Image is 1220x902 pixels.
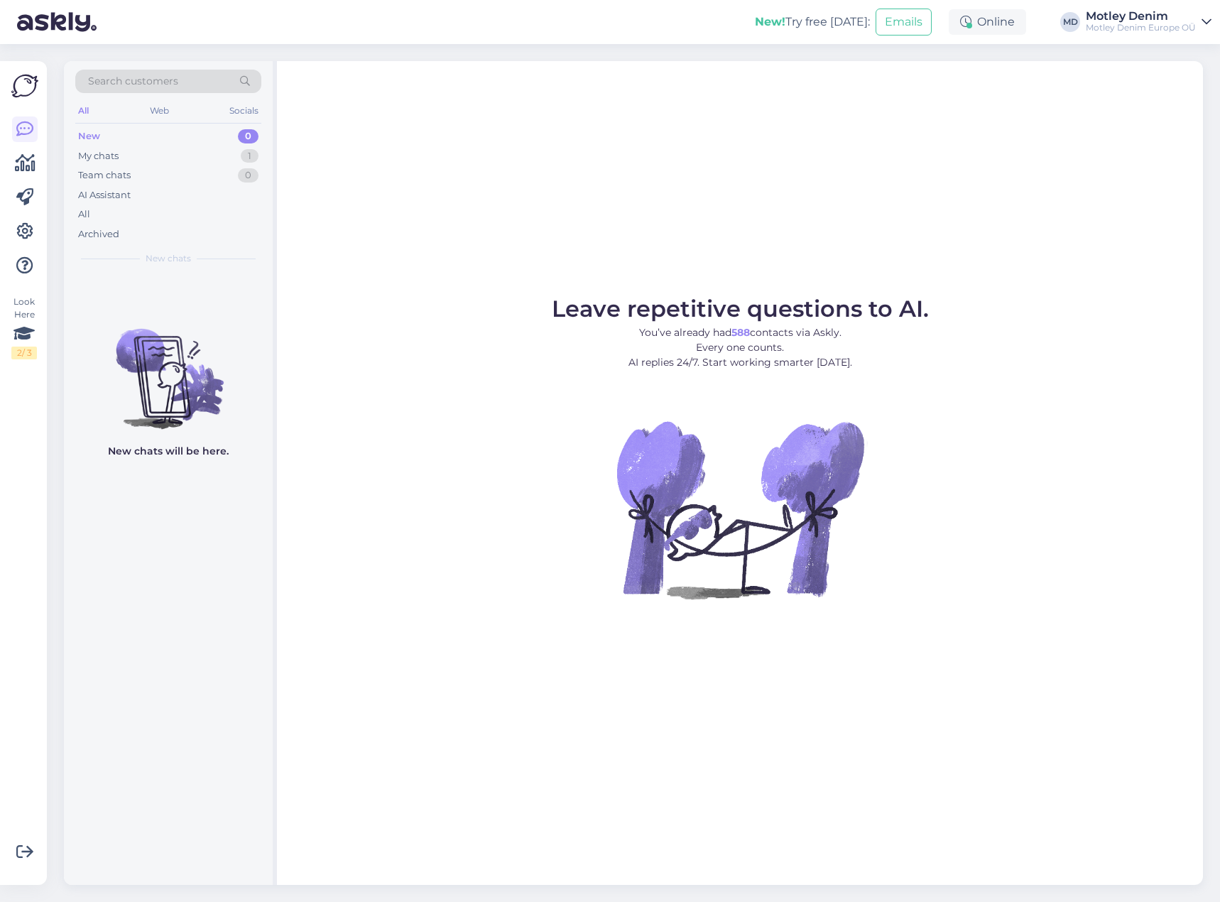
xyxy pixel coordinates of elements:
[78,149,119,163] div: My chats
[88,74,178,89] span: Search customers
[78,227,119,241] div: Archived
[64,303,273,431] img: No chats
[1086,11,1211,33] a: Motley DenimMotley Denim Europe OÜ
[78,188,131,202] div: AI Assistant
[11,347,37,359] div: 2 / 3
[755,15,785,28] b: New!
[241,149,258,163] div: 1
[146,252,191,265] span: New chats
[11,295,37,359] div: Look Here
[755,13,870,31] div: Try free [DATE]:
[552,325,929,370] p: You’ve already had contacts via Askly. Every one counts. AI replies 24/7. Start working smarter [...
[147,102,172,120] div: Web
[949,9,1026,35] div: Online
[1086,11,1196,22] div: Motley Denim
[1060,12,1080,32] div: MD
[108,444,229,459] p: New chats will be here.
[612,381,868,637] img: No Chat active
[78,207,90,222] div: All
[11,72,38,99] img: Askly Logo
[1086,22,1196,33] div: Motley Denim Europe OÜ
[731,326,750,339] b: 588
[238,168,258,183] div: 0
[238,129,258,143] div: 0
[227,102,261,120] div: Socials
[78,129,100,143] div: New
[876,9,932,36] button: Emails
[78,168,131,183] div: Team chats
[75,102,92,120] div: All
[552,295,929,322] span: Leave repetitive questions to AI.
